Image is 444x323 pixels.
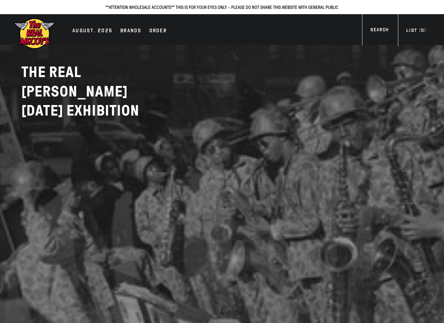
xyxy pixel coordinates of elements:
p: **ATTENTION WHOLESALE ACCOUNTS** THIS IS FOR YOUR EYES ONLY - PLEASE DO NOT SHARE THIS WEBSITE WI... [7,3,437,11]
a: Order [146,27,170,36]
div: Order [149,27,167,36]
h2: THE REAL [PERSON_NAME] [21,63,186,121]
div: AUGUST. 2025 [72,27,112,36]
a: AUGUST. 2025 [69,27,116,36]
div: List ( ) [406,27,426,36]
span: 0 [421,28,424,33]
p: [DATE] EXHIBITION [21,101,186,121]
div: Search [370,26,388,35]
img: mccoys-exhibition [13,17,56,50]
a: Search [362,26,397,35]
div: Brands [120,27,141,36]
a: List (0) [398,27,434,36]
